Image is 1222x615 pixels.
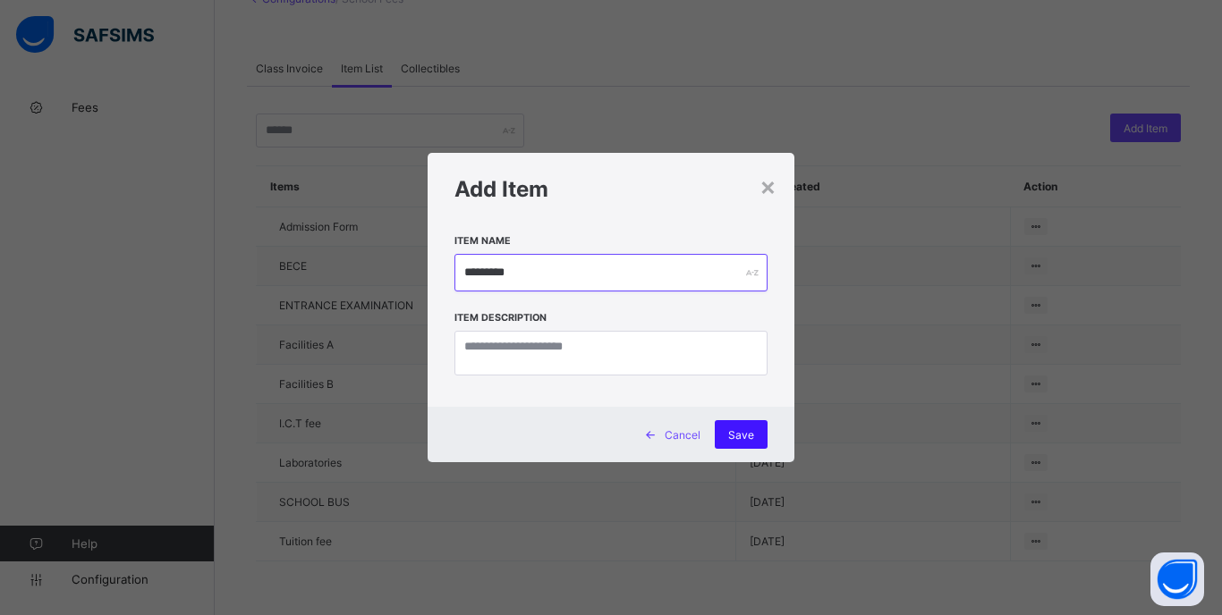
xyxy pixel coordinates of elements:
label: Item Description [454,312,547,324]
span: Save [728,428,754,442]
label: Item Name [454,235,511,247]
h1: Add Item [454,176,768,202]
div: × [760,171,776,201]
button: Open asap [1150,552,1204,606]
span: Cancel [665,428,700,442]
